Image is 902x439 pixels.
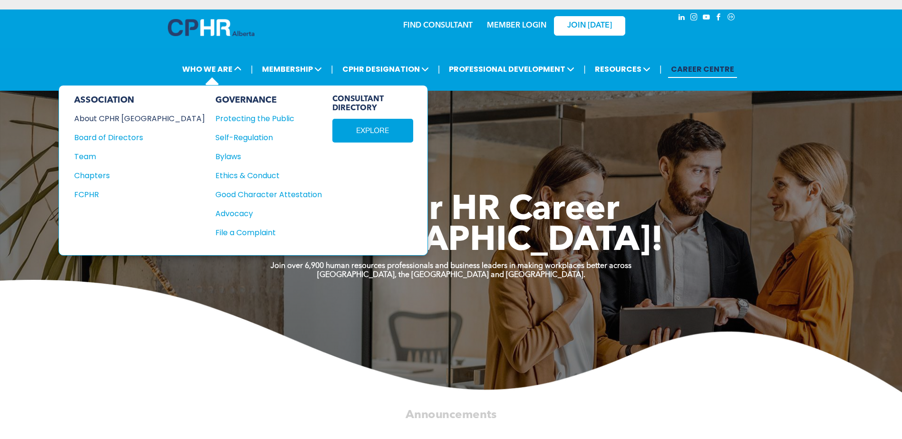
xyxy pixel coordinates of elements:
a: EXPLORE [332,119,413,143]
span: JOIN [DATE] [567,21,612,30]
a: Social network [726,12,737,25]
div: GOVERNANCE [215,95,322,105]
a: JOIN [DATE] [554,16,625,36]
div: FCPHR [74,189,192,200]
div: Board of Directors [74,132,192,143]
span: CPHR DESIGNATION [339,60,432,78]
li: | [251,59,253,79]
span: PROFESSIONAL DEVELOPMENT [446,60,577,78]
div: Team [74,151,192,162]
strong: [GEOGRAPHIC_DATA], the [GEOGRAPHIC_DATA] and [GEOGRAPHIC_DATA]. [317,271,585,279]
strong: Join over 6,900 human resources professionals and business leaders in making workplaces better ac... [271,262,631,270]
div: Protecting the Public [215,113,311,124]
a: youtube [701,12,712,25]
a: Advocacy [215,208,322,219]
div: Self-Regulation [215,132,311,143]
div: Advocacy [215,208,311,219]
a: Ethics & Conduct [215,170,322,181]
a: instagram [689,12,699,25]
span: WHO WE ARE [179,60,244,78]
div: Good Character Attestation [215,189,311,200]
a: MEMBER LOGIN [487,22,546,29]
span: CONSULTANT DIRECTORY [332,95,413,113]
div: ASSOCIATION [74,95,205,105]
li: | [660,59,662,79]
span: Take Your HR Career [282,193,620,228]
div: Ethics & Conduct [215,170,311,181]
div: Bylaws [215,151,311,162]
span: To [GEOGRAPHIC_DATA]! [239,224,663,258]
span: MEMBERSHIP [259,60,325,78]
li: | [331,59,333,79]
div: File a Complaint [215,227,311,239]
a: File a Complaint [215,227,322,239]
a: Protecting the Public [215,113,322,124]
a: Team [74,151,205,162]
a: FCPHR [74,189,205,200]
a: Bylaws [215,151,322,162]
li: | [438,59,440,79]
span: Announcements [406,409,496,420]
img: A blue and white logo for cp alberta [168,19,254,36]
a: Chapters [74,170,205,181]
a: facebook [714,12,724,25]
div: Chapters [74,170,192,181]
a: linkedin [677,12,687,25]
a: Board of Directors [74,132,205,143]
div: About CPHR [GEOGRAPHIC_DATA] [74,113,192,124]
a: CAREER CENTRE [668,60,737,78]
a: FIND CONSULTANT [403,22,473,29]
a: Good Character Attestation [215,189,322,200]
a: Self-Regulation [215,132,322,143]
a: About CPHR [GEOGRAPHIC_DATA] [74,113,205,124]
span: RESOURCES [592,60,653,78]
li: | [583,59,586,79]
